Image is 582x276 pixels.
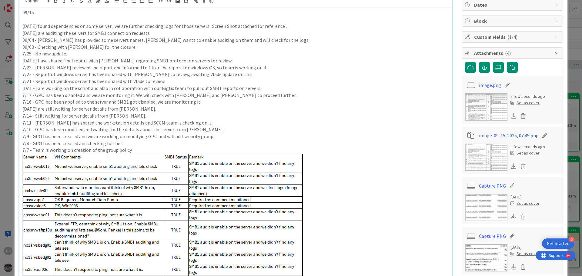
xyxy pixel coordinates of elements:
[22,44,449,51] p: 09/03 - Checking with [PERSON_NAME] for the closure.
[22,78,449,85] p: 7/21 - Report of windows server has been shared with Vlade to review.
[22,57,449,64] p: [DATE] have shared final report with [PERSON_NAME] regarding SMB1 protocol on servers for review.
[510,244,540,251] div: [DATE]
[510,150,540,156] div: Set as cover
[510,200,540,207] div: Set as cover
[510,100,540,106] div: Set as cover
[22,71,449,78] p: 7/22 - Report of windows server has been shared with [PERSON_NAME] to review, awaiting Vlade upda...
[479,232,506,240] a: Capture.PNG
[22,119,449,126] p: 7/11 - [PERSON_NAME] has shared the workstation details and SCCM team is checking on it.
[542,238,574,249] div: Open Get Started checklist, remaining modules: 2
[22,85,449,92] p: [DATE] are working on the script and also in collaboration with our Bigfix team to pull out SMB1 ...
[22,23,449,30] p: [DATE] found dependencies on some server , we are further checking logs for those servers . Scree...
[22,37,449,44] p: 09/04 - [PERSON_NAME] has provided some servers names, [PERSON_NAME] wants to enable auditing on ...
[22,50,449,57] p: 7/25 - No new update.
[22,140,449,147] p: 7/8 - GPO has been created and checking further.
[22,126,449,133] p: 7/10 - GPO has been modified and waiting for the details about the server from [PERSON_NAME].
[22,147,449,154] p: 7/7 - Team is working on creation of the group policy.
[22,98,449,105] p: 7/16 - GPO has been applied to the server and SMB1 got disabled, we are monitoring it.
[22,30,449,37] p: [DATE] are auditing the servers for SMB1 connection requests.
[510,263,517,271] div: Download
[510,112,517,120] div: Download
[510,194,540,200] div: [DATE]
[31,2,34,7] div: 9+
[22,92,449,99] p: 7/17 - GPO has been disabled and we are monitoring it. We will check with [PERSON_NAME] and [PERS...
[507,34,517,40] span: ( 1/4 )
[479,132,539,139] a: image-09-15-2025, 07:45.png
[510,213,517,221] div: Download
[510,93,545,100] div: a few seconds ago
[22,105,449,112] p: [DATE] are still waiting for server details from [PERSON_NAME].
[22,9,449,16] p: 09/15 -
[13,1,28,8] span: Support
[474,1,552,8] span: Dates
[547,241,570,247] div: Get Started
[22,133,449,140] p: 7/9 - GPO has been created and we are working on modifying GPO and will add security group.
[22,64,449,71] p: 7/23 - [PERSON_NAME] reviewed the report and informed to filter the report for windows OS, so tea...
[510,162,517,170] div: Download
[510,144,545,150] div: a few seconds ago
[510,251,540,257] div: Set as cover
[479,81,501,89] a: image.png
[474,33,552,41] span: Custom Fields
[474,17,552,25] span: Block
[479,182,506,189] a: Capture.PNG
[474,49,552,57] span: Attachments
[569,237,574,242] div: 2
[505,50,511,56] span: ( 4 )
[22,112,449,119] p: 7/14 - Still waiting for server details from [PERSON_NAME].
